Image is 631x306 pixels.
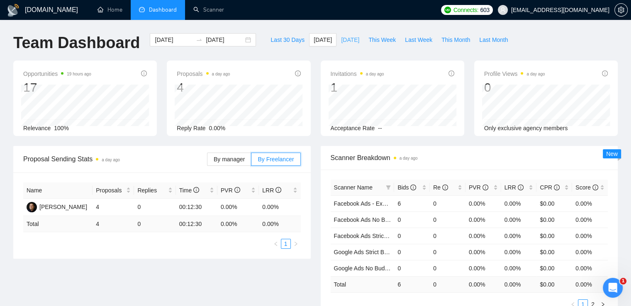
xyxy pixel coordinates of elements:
[479,35,508,44] span: Last Month
[475,33,512,46] button: Last Month
[334,216,400,223] a: Facebook Ads No Budget
[217,216,259,232] td: 0.00 %
[209,125,226,131] span: 0.00%
[536,244,572,260] td: $0.00
[603,278,623,298] iframe: Intercom live chat
[149,6,177,13] span: Dashboard
[430,244,465,260] td: 0
[536,228,572,244] td: $0.00
[196,36,202,43] span: to
[394,260,430,276] td: 0
[281,239,290,248] a: 1
[430,211,465,228] td: 0
[575,184,598,191] span: Score
[394,211,430,228] td: 0
[526,72,545,76] time: a day ago
[7,4,20,17] img: logo
[430,195,465,211] td: 0
[177,69,230,79] span: Proposals
[554,185,560,190] span: info-circle
[536,195,572,211] td: $0.00
[536,211,572,228] td: $0.00
[465,276,501,292] td: 0.00 %
[386,185,391,190] span: filter
[176,216,217,232] td: 00:12:30
[484,80,545,95] div: 0
[465,228,501,244] td: 0.00%
[448,70,454,76] span: info-circle
[614,3,628,17] button: setting
[259,216,300,232] td: 0.00 %
[102,158,120,162] time: a day ago
[97,6,122,13] a: homeHome
[155,35,192,44] input: Start date
[518,185,524,190] span: info-circle
[572,195,608,211] td: 0.00%
[334,184,373,191] span: Scanner Name
[444,7,451,13] img: upwork-logo.png
[572,244,608,260] td: 0.00%
[93,182,134,199] th: Proposals
[394,195,430,211] td: 6
[134,182,175,199] th: Replies
[234,187,240,193] span: info-circle
[273,241,278,246] span: left
[96,186,124,195] span: Proposals
[309,33,336,46] button: [DATE]
[331,69,384,79] span: Invitations
[23,80,91,95] div: 17
[465,244,501,260] td: 0.00%
[39,202,87,211] div: [PERSON_NAME]
[291,239,301,249] button: right
[27,202,37,212] img: DS
[281,239,291,249] li: 1
[572,276,608,292] td: 0.00 %
[469,184,488,191] span: PVR
[23,216,93,232] td: Total
[336,33,364,46] button: [DATE]
[572,228,608,244] td: 0.00%
[23,182,93,199] th: Name
[270,35,305,44] span: Last 30 Days
[93,216,134,232] td: 4
[176,199,217,216] td: 00:12:30
[27,203,87,210] a: DS[PERSON_NAME]
[602,70,608,76] span: info-circle
[572,211,608,228] td: 0.00%
[394,228,430,244] td: 0
[465,195,501,211] td: 0.00%
[453,5,478,15] span: Connects:
[271,239,281,249] button: left
[262,187,281,194] span: LRR
[221,187,240,194] span: PVR
[259,199,300,216] td: 0.00%
[341,35,359,44] span: [DATE]
[430,260,465,276] td: 0
[430,276,465,292] td: 0
[334,249,399,255] a: Google Ads Strict Budget
[592,185,598,190] span: info-circle
[501,260,537,276] td: 0.00%
[93,199,134,216] td: 4
[442,185,448,190] span: info-circle
[480,5,489,15] span: 603
[437,33,475,46] button: This Month
[23,125,51,131] span: Relevance
[615,7,627,13] span: setting
[501,195,537,211] td: 0.00%
[334,200,415,207] a: Facebook Ads - Exact Phrasing
[334,265,393,272] a: Google Ads No Budget
[500,7,506,13] span: user
[331,80,384,95] div: 1
[606,151,618,157] span: New
[410,185,416,190] span: info-circle
[275,187,281,193] span: info-circle
[501,211,537,228] td: 0.00%
[141,70,147,76] span: info-circle
[620,278,626,284] span: 1
[331,276,395,292] td: Total
[331,153,608,163] span: Scanner Breakdown
[465,211,501,228] td: 0.00%
[134,216,175,232] td: 0
[23,154,207,164] span: Proposal Sending Stats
